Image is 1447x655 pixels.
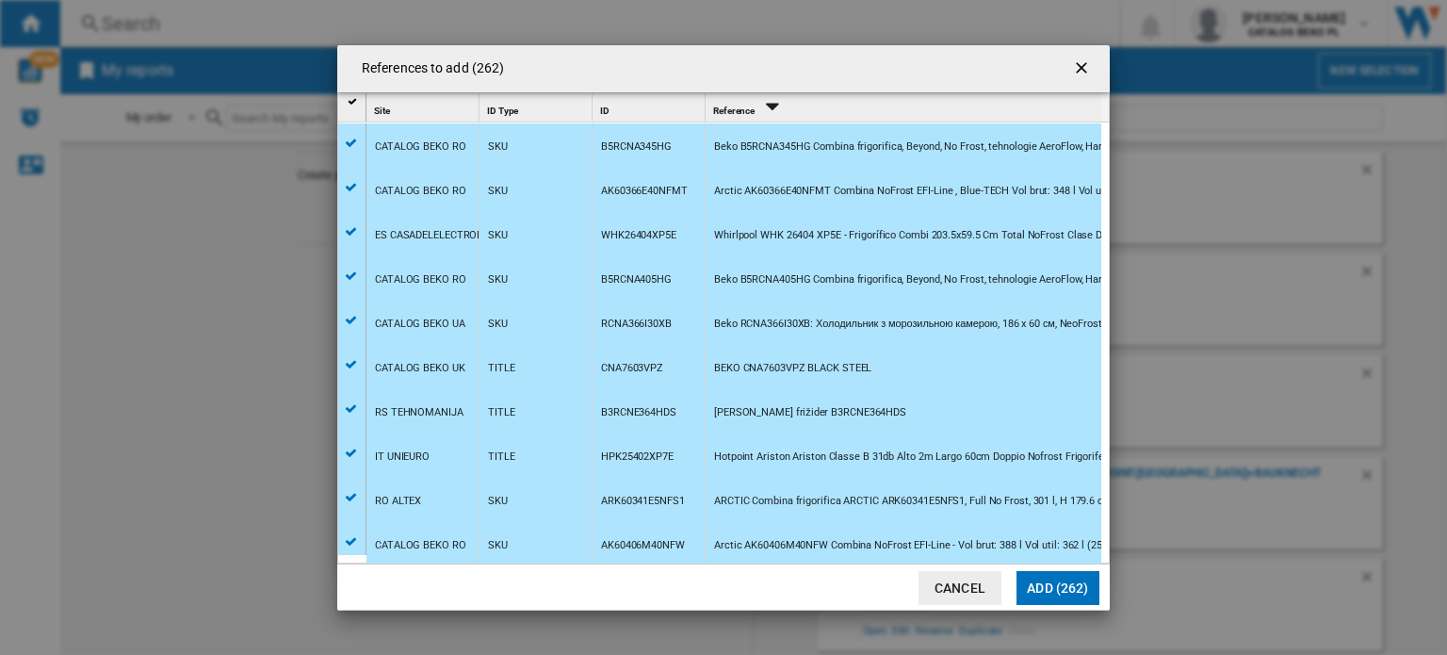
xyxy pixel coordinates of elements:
div: RO ALTEX [375,480,421,523]
div: Hotpoint Ariston Ariston Classe B 31db Alto 2m Largo 60cm Doppio Nofrost Frigorifero Combinato Es... [714,435,1228,479]
div: CATALOG BEKO RO [375,258,466,302]
div: Reference Sort Descending [709,93,1101,123]
div: ID Type Sort None [483,93,592,123]
div: ARK60341E5NFS1 [601,480,685,523]
div: SKU [488,170,508,213]
div: HPK25402XP7E [601,435,674,479]
div: SKU [488,125,508,169]
div: CATALOG BEKO RO [375,170,466,213]
div: TITLE [488,435,515,479]
div: SKU [488,214,508,257]
div: AK60366E40NFMT [601,170,688,213]
div: CATALOG BEKO RO [375,125,466,169]
div: [PERSON_NAME] frižider B3RCNE364HDS [714,391,906,434]
div: Sort Descending [709,93,1101,123]
span: ID Type [487,106,518,116]
div: Sort None [370,93,479,123]
div: RS TEHNOMANIJA [375,391,463,434]
div: CATALOG BEKO RO [375,524,466,567]
div: SKU [488,524,508,567]
div: CATALOG BEKO UK [375,347,465,390]
div: WHK26404XP5E [601,214,676,257]
ng-md-icon: getI18NText('BUTTONS.CLOSE_DIALOG') [1072,58,1095,81]
md-dialog: References to ... [337,45,1110,611]
div: Whirlpool WHK 26404 XP5E - Frigorífico Combi 203.5x59.5 Cm Total NoFrost Clase D Pearl Inox [714,214,1150,257]
div: Sort None [596,93,705,123]
div: CNA7603VPZ [601,347,663,390]
div: BEKO CNA7603VPZ BLACK STEEL [714,347,871,390]
div: ES CASADELELECTRODOMESTICO [375,214,535,257]
div: ARCTIC Combina frigorifica ARCTIC ARK60341E5NFS1, Full No Frost, 301 l, H 179.6 cm, Clasa D, argi... [714,480,1191,523]
button: getI18NText('BUTTONS.CLOSE_DIALOG') [1065,50,1102,88]
div: SKU [488,258,508,302]
div: B3RCNE364HDS [601,391,676,434]
div: TITLE [488,347,515,390]
div: Site Sort None [370,93,479,123]
div: CATALOG BEKO UA [375,303,465,346]
div: Sort None [483,93,592,123]
span: Sort Descending [756,106,787,116]
button: Cancel [919,571,1001,605]
div: Beko RCNA366I30XB: Холодильник з морозильною камерою, 186 x 60 см, NeoFrost Inox [714,303,1123,346]
div: SKU [488,480,508,523]
div: RCNA366I30XB [601,303,672,346]
span: Reference [713,106,755,116]
div: ID Sort None [596,93,705,123]
h4: References to add (262) [352,59,504,78]
div: IT UNIEURO [375,435,430,479]
div: B5RCNA405HG [601,258,672,302]
button: Add (262) [1016,571,1099,605]
div: SKU [488,303,508,346]
div: B5RCNA345HG [601,125,672,169]
div: TITLE [488,391,515,434]
span: ID [600,106,610,116]
span: Site [374,106,390,116]
div: AK60406M40NFW [601,524,685,567]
